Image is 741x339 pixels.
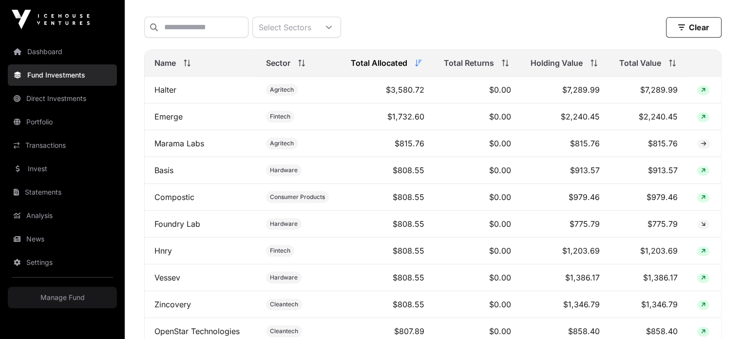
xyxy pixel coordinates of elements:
[434,238,521,264] td: $0.00
[270,274,298,281] span: Hardware
[270,86,294,94] span: Agritech
[270,327,298,335] span: Cleantech
[154,85,176,95] a: Halter
[154,219,200,229] a: Foundry Lab
[609,238,687,264] td: $1,203.69
[609,157,687,184] td: $913.57
[609,77,687,103] td: $7,289.99
[12,10,90,29] img: Icehouse Ventures Logo
[270,247,290,255] span: Fintech
[154,192,194,202] a: Compostic
[521,184,609,211] td: $979.46
[8,252,117,273] a: Settings
[266,57,290,69] span: Sector
[619,57,661,69] span: Total Value
[666,17,722,38] button: Clear
[609,264,687,291] td: $1,386.17
[341,77,434,103] td: $3,580.72
[8,135,117,156] a: Transactions
[8,64,117,86] a: Fund Investments
[270,300,298,308] span: Cleantech
[434,264,521,291] td: $0.00
[154,112,183,121] a: Emerge
[154,326,240,336] a: OpenStar Technologies
[609,103,687,130] td: $2,240.45
[8,181,117,203] a: Statements
[8,158,117,179] a: Invest
[270,166,298,174] span: Hardware
[8,287,117,308] a: Manage Fund
[434,77,521,103] td: $0.00
[341,264,434,291] td: $808.55
[341,238,434,264] td: $808.55
[521,103,609,130] td: $2,240.45
[8,41,117,62] a: Dashboard
[521,238,609,264] td: $1,203.69
[692,292,741,339] iframe: Chat Widget
[341,103,434,130] td: $1,732.60
[351,57,407,69] span: Total Allocated
[434,103,521,130] td: $0.00
[270,193,325,201] span: Consumer Products
[609,211,687,238] td: $775.79
[609,291,687,318] td: $1,346.79
[434,184,521,211] td: $0.00
[154,57,176,69] span: Name
[531,57,583,69] span: Holding Value
[521,130,609,157] td: $815.76
[154,273,180,282] a: Vessev
[521,77,609,103] td: $7,289.99
[434,291,521,318] td: $0.00
[434,130,521,157] td: $0.00
[270,220,298,228] span: Hardware
[154,139,204,148] a: Marama Labs
[521,264,609,291] td: $1,386.17
[341,211,434,238] td: $808.55
[8,205,117,226] a: Analysis
[8,228,117,250] a: News
[8,88,117,109] a: Direct Investments
[521,211,609,238] td: $775.79
[609,130,687,157] td: $815.76
[341,291,434,318] td: $808.55
[434,157,521,184] td: $0.00
[341,130,434,157] td: $815.76
[253,17,317,37] div: Select Sectors
[270,140,294,147] span: Agritech
[521,157,609,184] td: $913.57
[8,111,117,133] a: Portfolio
[434,211,521,238] td: $0.00
[609,184,687,211] td: $979.46
[341,157,434,184] td: $808.55
[341,184,434,211] td: $808.55
[154,299,191,309] a: Zincovery
[444,57,494,69] span: Total Returns
[521,291,609,318] td: $1,346.79
[270,113,290,120] span: Fintech
[154,246,172,256] a: Hnry
[154,165,173,175] a: Basis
